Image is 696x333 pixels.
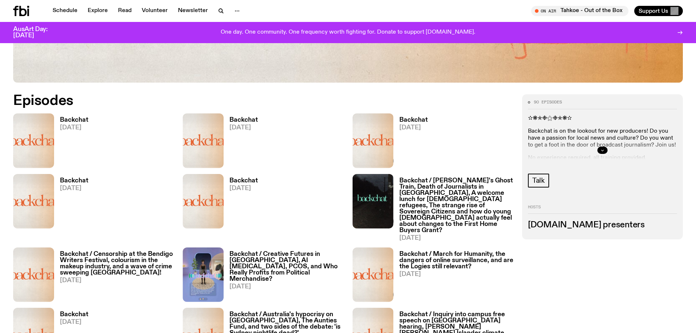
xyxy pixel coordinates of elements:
[229,178,258,184] h3: Backchat
[528,205,677,214] h2: Hosts
[534,100,562,104] span: 90 episodes
[528,115,677,122] p: ✫❋✯❉⚝❉✯❋✫
[48,6,82,16] a: Schedule
[229,125,258,131] span: [DATE]
[229,117,258,123] h3: Backchat
[13,26,60,39] h3: AusArt Day: [DATE]
[174,6,212,16] a: Newsletter
[60,319,88,325] span: [DATE]
[393,117,428,168] a: Backchat[DATE]
[399,271,513,277] span: [DATE]
[229,251,343,282] h3: Backchat / Creative Futures in [GEOGRAPHIC_DATA], AI [MEDICAL_DATA], PCOS, and Who Really Profits...
[54,251,174,302] a: Backchat / Censorship at the Bendigo Writers Festival, colourism in the makeup industry, and a wa...
[528,128,677,149] p: Backchat is on the lookout for new producers! Do you have a passion for local news and culture? D...
[137,6,172,16] a: Volunteer
[224,117,258,168] a: Backchat[DATE]
[393,178,513,242] a: Backchat / [PERSON_NAME]'s Ghost Train, Death of Journalists in [GEOGRAPHIC_DATA], A welcome lunc...
[114,6,136,16] a: Read
[229,284,343,290] span: [DATE]
[634,6,683,16] button: Support Us
[399,235,513,241] span: [DATE]
[393,251,513,302] a: Backchat / March for Humanity, the dangers of online surveillance, and are the Logies still relev...
[60,311,88,318] h3: Backchat
[399,117,428,123] h3: Backchat
[639,8,668,14] span: Support Us
[528,221,677,229] h3: [DOMAIN_NAME] presenters
[60,178,88,184] h3: Backchat
[224,251,343,302] a: Backchat / Creative Futures in [GEOGRAPHIC_DATA], AI [MEDICAL_DATA], PCOS, and Who Really Profits...
[60,251,174,276] h3: Backchat / Censorship at the Bendigo Writers Festival, colourism in the makeup industry, and a wa...
[229,185,258,192] span: [DATE]
[224,178,258,242] a: Backchat[DATE]
[60,277,174,284] span: [DATE]
[83,6,112,16] a: Explore
[221,29,475,36] p: One day. One community. One frequency worth fighting for. Donate to support [DOMAIN_NAME].
[531,6,628,16] button: On AirTahkoe - Out of the Box
[528,174,549,188] a: Talk
[60,117,88,123] h3: Backchat
[13,94,457,107] h2: Episodes
[399,251,513,270] h3: Backchat / March for Humanity, the dangers of online surveillance, and are the Logies still relev...
[54,178,88,242] a: Backchat[DATE]
[532,177,545,185] span: Talk
[399,125,428,131] span: [DATE]
[54,117,88,168] a: Backchat[DATE]
[60,125,88,131] span: [DATE]
[60,185,88,192] span: [DATE]
[399,178,513,234] h3: Backchat / [PERSON_NAME]'s Ghost Train, Death of Journalists in [GEOGRAPHIC_DATA], A welcome lunc...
